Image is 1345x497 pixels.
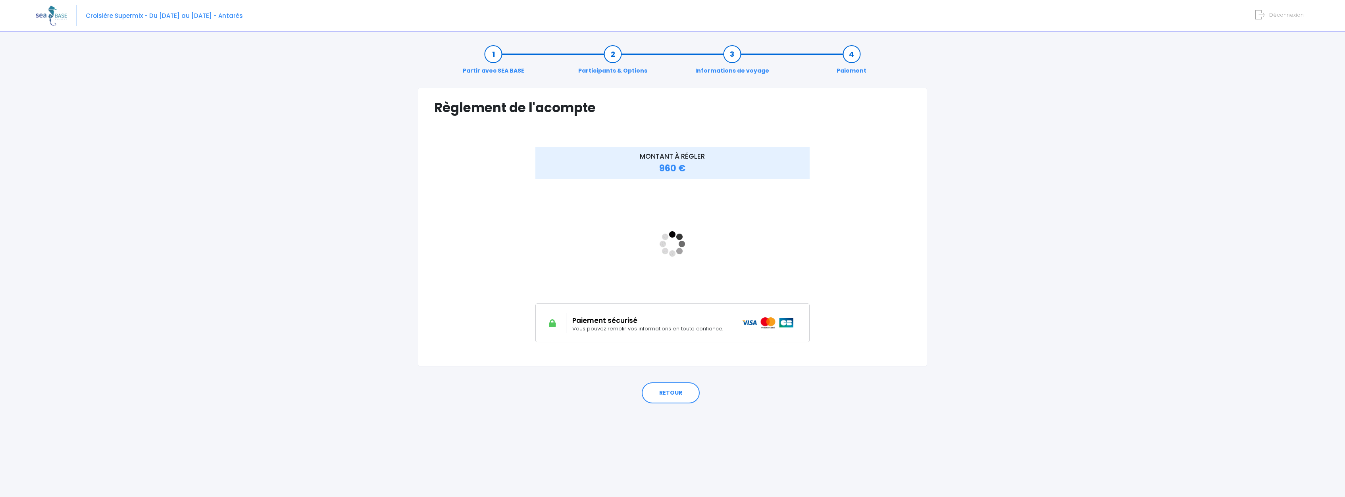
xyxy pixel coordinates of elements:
a: Informations de voyage [691,50,773,75]
span: Déconnexion [1269,11,1304,19]
img: icons_paiement_securise@2x.png [742,317,794,328]
span: 960 € [659,162,686,175]
a: Paiement [833,50,870,75]
h1: Règlement de l'acompte [434,100,911,115]
span: MONTANT À RÉGLER [640,152,705,161]
h2: Paiement sécurisé [572,317,730,324]
a: Partir avec SEA BASE [459,50,528,75]
iframe: <!-- //required --> [535,184,810,303]
a: RETOUR [642,382,700,404]
span: Croisière Supermix - Du [DATE] au [DATE] - Antarès [86,12,243,20]
a: Participants & Options [574,50,651,75]
span: Vous pouvez remplir vos informations en toute confiance. [572,325,723,332]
